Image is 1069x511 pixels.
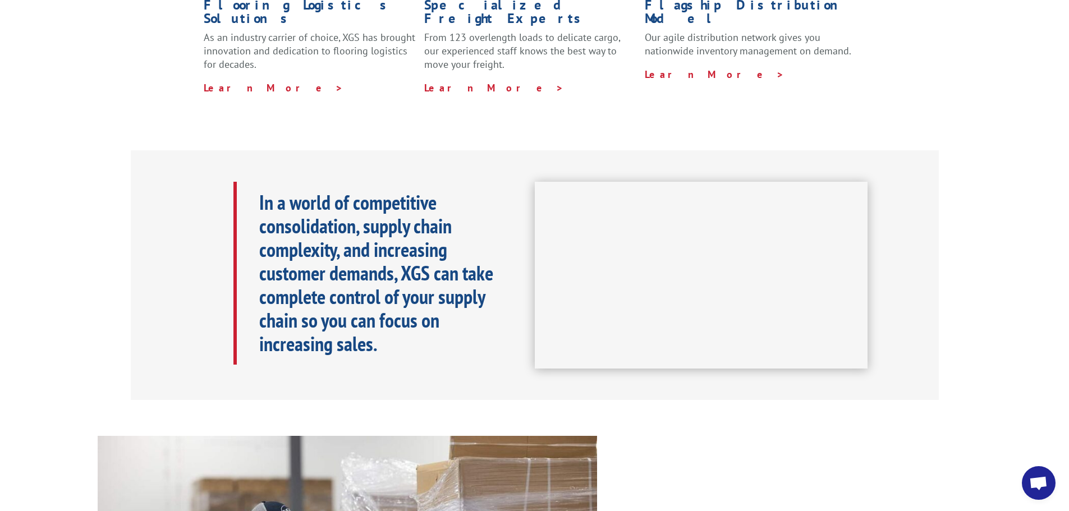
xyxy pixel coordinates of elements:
span: Our agile distribution network gives you nationwide inventory management on demand. [645,31,851,57]
span: As an industry carrier of choice, XGS has brought innovation and dedication to flooring logistics... [204,31,415,71]
iframe: XGS Logistics Solutions [535,182,868,369]
div: Open chat [1022,466,1056,500]
a: Learn More > [204,81,343,94]
a: Learn More > [424,81,564,94]
b: In a world of competitive consolidation, supply chain complexity, and increasing customer demands... [259,189,493,357]
a: Learn More > [645,68,784,81]
p: From 123 overlength loads to delicate cargo, our experienced staff knows the best way to move you... [424,31,636,81]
